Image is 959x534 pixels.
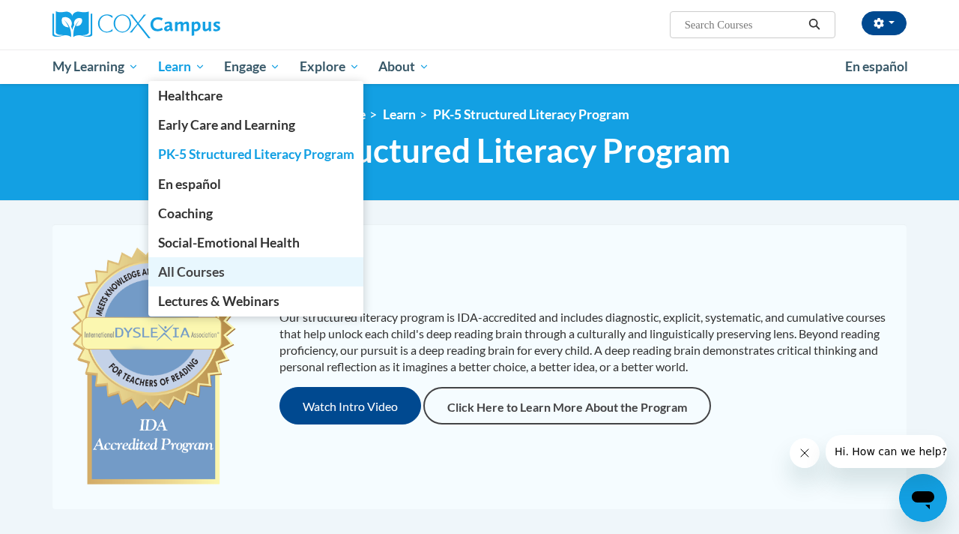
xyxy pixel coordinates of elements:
a: PK-5 Structured Literacy Program [148,139,364,169]
a: En español [148,169,364,199]
iframe: Close message [790,438,820,468]
span: PK-5 Structured Literacy Program [158,146,354,162]
iframe: Button to launch messaging window [899,474,947,522]
span: Healthcare [158,88,223,103]
a: En español [835,51,918,82]
span: Explore [300,58,360,76]
button: Search [803,16,826,34]
a: Lectures & Webinars [148,286,364,316]
img: Cox Campus [52,11,220,38]
a: Cox Campus [52,11,322,38]
iframe: Message from company [826,435,947,468]
a: PK-5 Structured Literacy Program [433,106,629,122]
button: Watch Intro Video [279,387,421,424]
a: Learn [383,106,416,122]
a: Engage [214,49,290,84]
span: En español [845,58,908,74]
span: En español [158,176,221,192]
span: Early Care and Learning [158,117,295,133]
a: Learn [148,49,215,84]
a: Explore [290,49,369,84]
a: Early Care and Learning [148,110,364,139]
a: Social-Emotional Health [148,228,364,257]
span: Coaching [158,205,213,221]
span: Social-Emotional Health [158,235,300,250]
a: Healthcare [148,81,364,110]
span: PK-5 Structured Literacy Program [229,130,730,170]
span: All Courses [158,264,225,280]
a: All Courses [148,257,364,286]
span: Lectures & Webinars [158,293,279,309]
span: My Learning [52,58,139,76]
input: Search Courses [683,16,803,34]
a: About [369,49,440,84]
a: Click Here to Learn More About the Program [423,387,711,424]
span: Learn [158,58,205,76]
a: Coaching [148,199,364,228]
button: Account Settings [862,11,907,35]
p: Our structured literacy program is IDA-accredited and includes diagnostic, explicit, systematic, ... [279,309,892,375]
span: Engage [224,58,280,76]
span: About [378,58,429,76]
div: Main menu [41,49,918,84]
a: My Learning [43,49,148,84]
img: c477cda6-e343-453b-bfce-d6f9e9818e1c.png [67,239,239,494]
